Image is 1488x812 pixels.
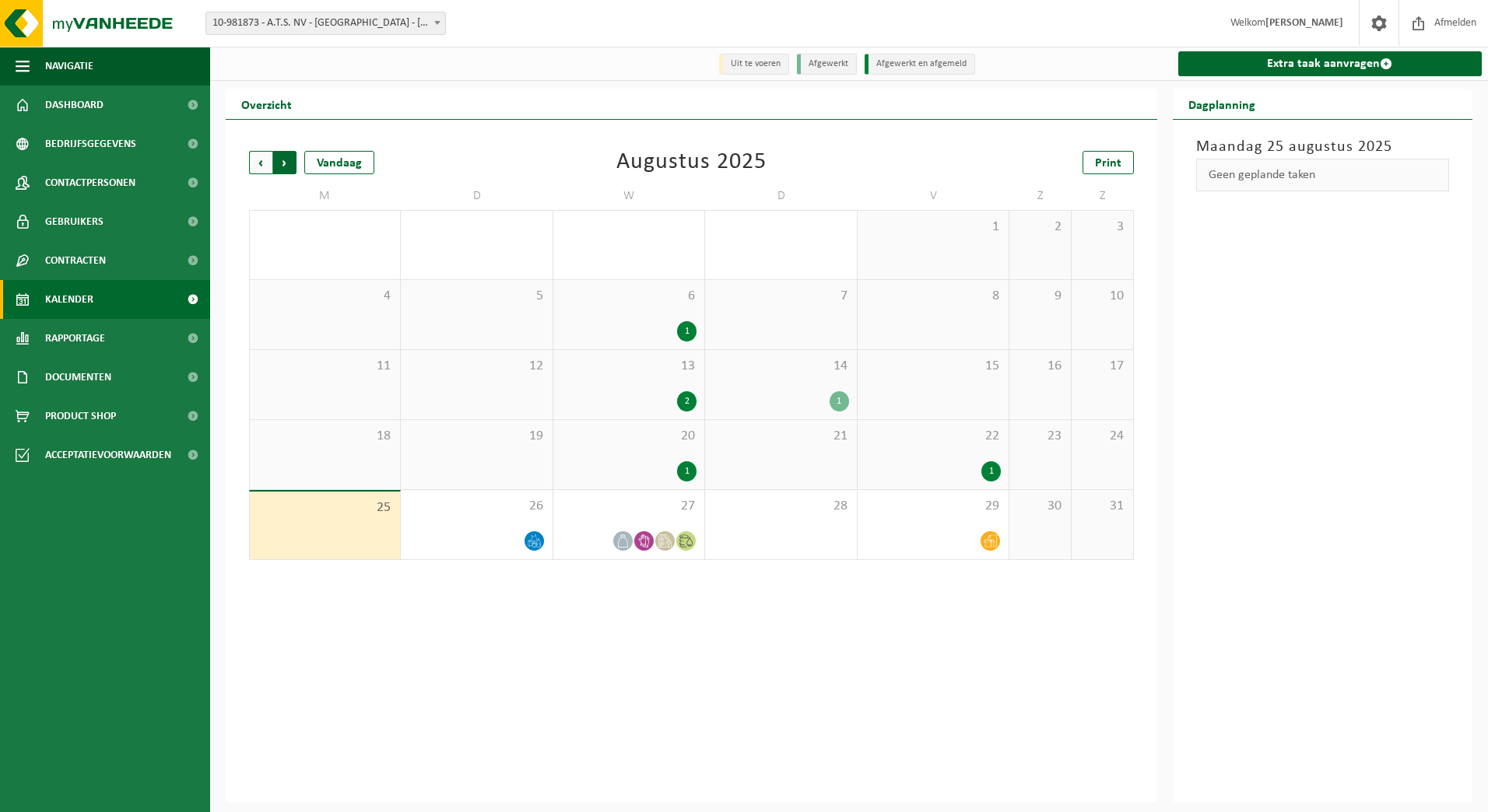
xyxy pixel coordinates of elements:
[865,54,975,75] li: Afgewerkt en afgemeld
[409,358,544,375] span: 12
[797,54,857,75] li: Afgewerkt
[677,321,697,341] div: 1
[616,151,767,174] div: Augustus 2025
[1178,51,1483,76] a: Extra taak aanvragen
[713,358,848,375] span: 14
[1079,498,1125,515] span: 31
[258,499,392,516] span: 25
[1079,288,1125,305] span: 10
[1173,89,1271,119] h2: Dagplanning
[45,397,116,436] span: Product Shop
[865,498,1001,515] span: 29
[45,319,105,358] span: Rapportage
[409,498,544,515] span: 26
[401,182,553,210] td: D
[1009,182,1072,210] td: Z
[409,288,544,305] span: 5
[561,498,697,515] span: 27
[1196,135,1450,159] h3: Maandag 25 augustus 2025
[258,288,392,305] span: 4
[249,151,272,174] span: Vorige
[45,358,111,397] span: Documenten
[865,428,1001,445] span: 22
[45,86,104,124] span: Dashboard
[1095,157,1121,170] span: Print
[45,436,171,474] span: Acceptatievoorwaarden
[705,182,857,210] td: D
[858,182,1009,210] td: V
[45,241,106,280] span: Contracten
[1265,17,1343,29] strong: [PERSON_NAME]
[1017,358,1063,375] span: 16
[273,151,297,174] span: Volgende
[1079,358,1125,375] span: 17
[1079,219,1125,236] span: 3
[409,428,544,445] span: 19
[206,12,445,34] span: 10-981873 - A.T.S. NV - LANGERBRUGGE - GENT
[1017,428,1063,445] span: 23
[713,288,848,305] span: 7
[865,219,1001,236] span: 1
[205,12,446,35] span: 10-981873 - A.T.S. NV - LANGERBRUGGE - GENT
[1083,151,1134,174] a: Print
[713,498,848,515] span: 28
[677,461,697,481] div: 1
[865,288,1001,305] span: 8
[561,428,697,445] span: 20
[258,428,392,445] span: 18
[561,358,697,375] span: 13
[1017,498,1063,515] span: 30
[830,391,849,411] div: 1
[865,358,1001,375] span: 15
[45,124,136,163] span: Bedrijfsgegevens
[249,182,401,210] td: M
[45,280,93,319] span: Kalender
[677,391,697,411] div: 2
[258,358,392,375] span: 11
[1017,219,1063,236] span: 2
[1079,428,1125,445] span: 24
[1017,288,1063,305] span: 9
[719,54,789,75] li: Uit te voeren
[1072,182,1134,210] td: Z
[981,461,1001,481] div: 1
[713,428,848,445] span: 21
[45,163,135,202] span: Contactpersonen
[45,47,93,86] span: Navigatie
[1196,159,1450,191] div: Geen geplande taken
[304,151,374,174] div: Vandaag
[45,202,104,241] span: Gebruikers
[553,182,705,210] td: W
[561,288,697,305] span: 6
[226,89,307,119] h2: Overzicht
